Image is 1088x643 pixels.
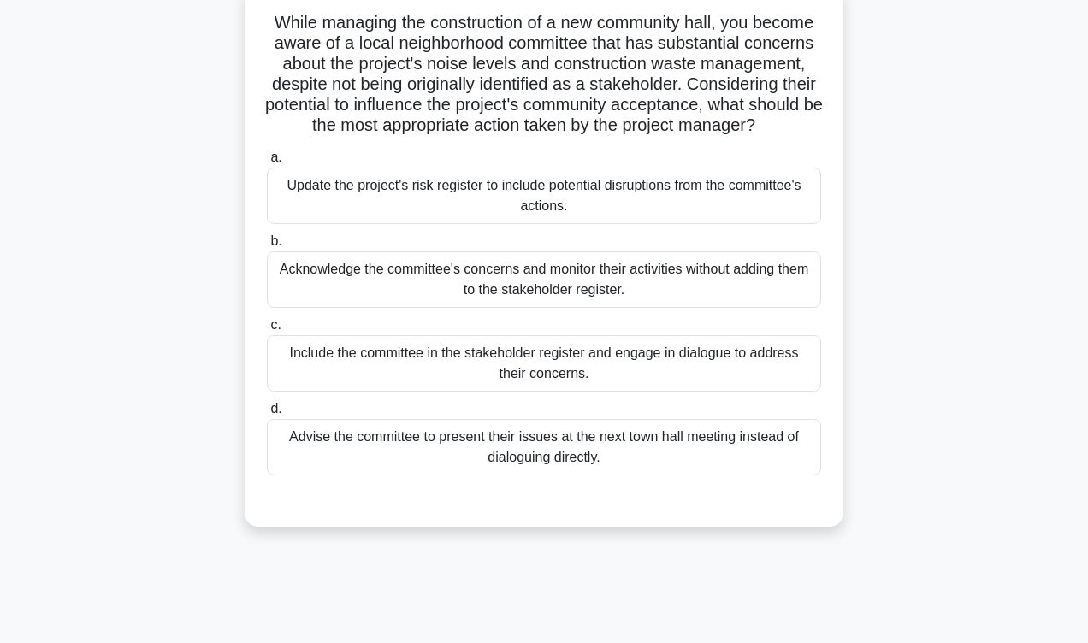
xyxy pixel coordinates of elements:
span: a. [270,150,281,164]
div: Include the committee in the stakeholder register and engage in dialogue to address their concerns. [267,335,821,392]
span: d. [270,401,281,416]
div: Update the project's risk register to include potential disruptions from the committee's actions. [267,168,821,224]
span: b. [270,233,281,248]
span: c. [270,317,281,332]
h5: While managing the construction of a new community hall, you become aware of a local neighborhood... [265,12,823,137]
div: Advise the committee to present their issues at the next town hall meeting instead of dialoguing ... [267,419,821,475]
div: Acknowledge the committee's concerns and monitor their activities without adding them to the stak... [267,251,821,308]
